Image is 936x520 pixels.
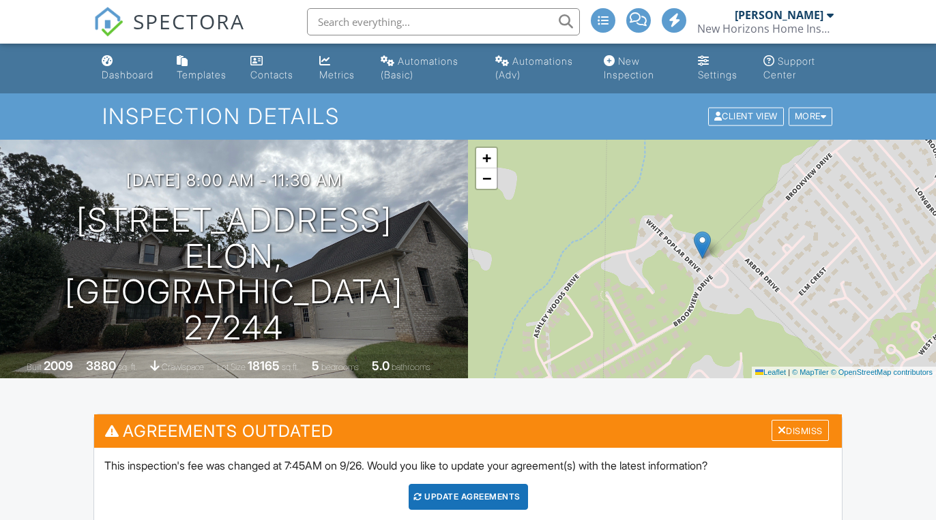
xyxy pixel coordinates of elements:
[245,49,303,88] a: Contacts
[375,49,479,88] a: Automations (Basic)
[94,414,842,448] h3: Agreements Outdated
[482,170,491,187] span: −
[381,55,458,80] div: Automations (Basic)
[312,358,319,373] div: 5
[133,7,245,35] span: SPECTORA
[102,104,834,128] h1: Inspection Details
[755,368,786,376] a: Leaflet
[831,368,933,376] a: © OpenStreetMap contributors
[772,420,829,441] div: Dismiss
[27,362,42,372] span: Built
[708,108,784,126] div: Client View
[735,8,823,22] div: [PERSON_NAME]
[22,202,446,346] h1: [STREET_ADDRESS] Elon, [GEOGRAPHIC_DATA] 27244
[788,368,790,376] span: |
[392,362,430,372] span: bathrooms
[707,110,787,121] a: Client View
[118,362,137,372] span: sq. ft.
[126,171,342,189] h3: [DATE] 8:00 am - 11:30 am
[250,69,293,80] div: Contacts
[321,362,359,372] span: bedrooms
[372,358,390,373] div: 5.0
[248,358,280,373] div: 18165
[93,18,245,47] a: SPECTORA
[789,108,833,126] div: More
[96,49,160,88] a: Dashboard
[86,358,116,373] div: 3880
[44,358,73,373] div: 2009
[93,7,123,37] img: The Best Home Inspection Software - Spectora
[604,55,654,80] div: New Inspection
[314,49,364,88] a: Metrics
[598,49,682,88] a: New Inspection
[698,69,737,80] div: Settings
[476,168,497,189] a: Zoom out
[282,362,299,372] span: sq.ft.
[482,149,491,166] span: +
[692,49,746,88] a: Settings
[319,69,355,80] div: Metrics
[758,49,840,88] a: Support Center
[792,368,829,376] a: © MapTiler
[307,8,580,35] input: Search everything...
[217,362,246,372] span: Lot Size
[177,69,226,80] div: Templates
[102,69,153,80] div: Dashboard
[171,49,234,88] a: Templates
[694,231,711,259] img: Marker
[490,49,587,88] a: Automations (Advanced)
[697,22,834,35] div: New Horizons Home Inspections
[409,484,528,510] div: Update Agreements
[763,55,815,80] div: Support Center
[162,362,204,372] span: crawlspace
[476,148,497,168] a: Zoom in
[495,55,573,80] div: Automations (Adv)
